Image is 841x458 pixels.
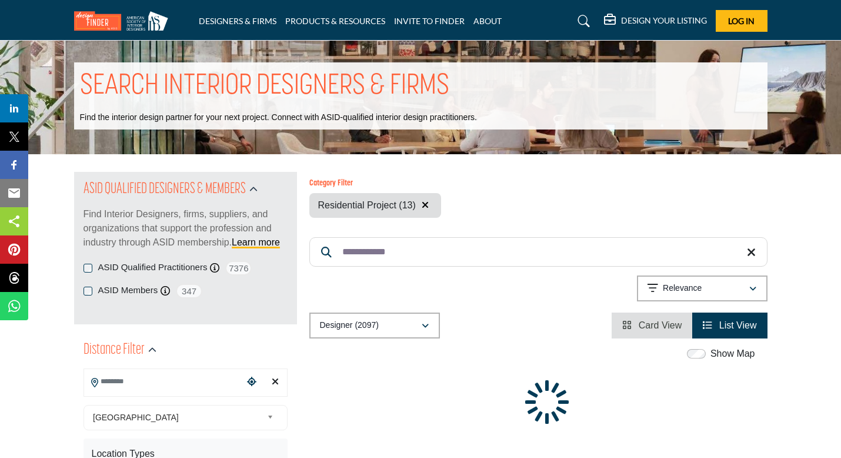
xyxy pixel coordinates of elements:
p: Relevance [663,283,702,294]
a: Search [566,12,598,31]
span: Log In [728,16,755,26]
a: View Card [622,320,682,330]
button: Log In [716,10,767,32]
a: Learn more [232,237,280,247]
li: Card View [612,313,692,338]
button: Relevance [637,276,767,301]
div: Clear search location [266,370,284,395]
p: Find Interior Designers, firms, suppliers, and organizations that support the profession and indu... [84,207,288,250]
a: INVITE TO FINDER [394,16,465,26]
span: [GEOGRAPHIC_DATA] [93,410,262,424]
img: Site Logo [74,11,174,31]
label: Show Map [710,347,755,361]
input: Search Location [84,370,243,393]
li: List View [692,313,767,338]
span: Residential Project (13) [318,200,416,210]
p: Find the interior design partner for your next project. Connect with ASID-qualified interior desi... [80,112,477,124]
h2: ASID QUALIFIED DESIGNERS & MEMBERS [84,179,246,200]
h1: SEARCH INTERIOR DESIGNERS & FIRMS [80,68,449,105]
p: Designer (2097) [320,320,379,331]
label: ASID Qualified Practitioners [98,261,208,274]
h2: Distance Filter [84,340,145,361]
a: PRODUCTS & RESOURCES [285,16,385,26]
span: 7376 [225,261,252,276]
button: Designer (2097) [309,313,440,338]
h6: Category Filter [309,179,442,189]
input: ASID Members checkbox [84,287,92,296]
input: ASID Qualified Practitioners checkbox [84,264,92,273]
input: Search Keyword [309,237,767,267]
a: View List [703,320,756,330]
a: ABOUT [473,16,502,26]
span: Card View [639,320,682,330]
h5: DESIGN YOUR LISTING [621,15,707,26]
div: DESIGN YOUR LISTING [604,14,707,28]
span: List View [719,320,757,330]
label: ASID Members [98,284,158,297]
div: Choose your current location [243,370,261,395]
span: 347 [176,284,202,298]
a: DESIGNERS & FIRMS [199,16,276,26]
